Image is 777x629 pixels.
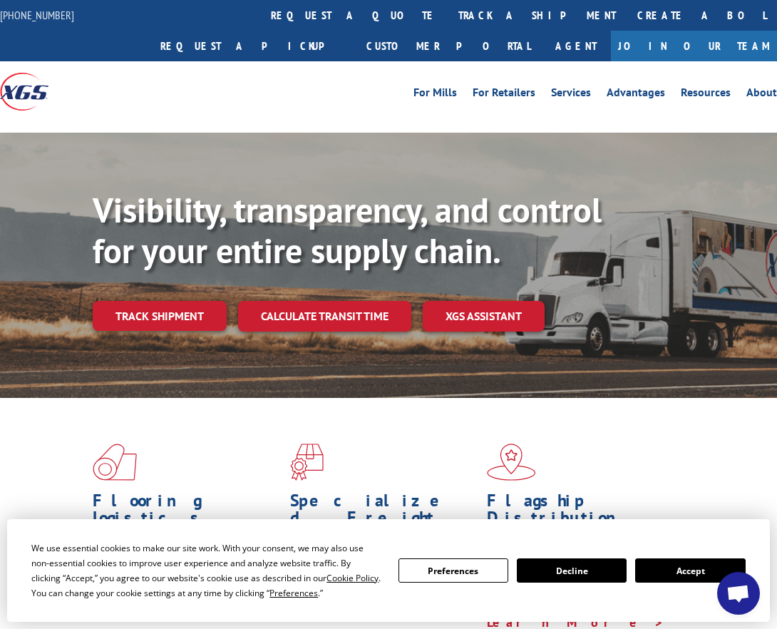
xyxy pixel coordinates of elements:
[238,301,411,332] a: Calculate transit time
[746,87,777,103] a: About
[150,31,356,61] a: Request a pickup
[551,87,591,103] a: Services
[93,492,279,551] h1: Flooring Logistics Solutions
[93,444,137,481] img: xgs-icon-total-supply-chain-intelligence-red
[487,444,536,481] img: xgs-icon-flagship-distribution-model-red
[31,541,381,600] div: We use essential cookies to make our site work. With your consent, we may also use non-essential ...
[517,558,627,583] button: Decline
[635,558,745,583] button: Accept
[611,31,777,61] a: Join Our Team
[398,558,508,583] button: Preferences
[487,492,674,551] h1: Flagship Distribution Model
[93,301,227,331] a: Track shipment
[473,87,535,103] a: For Retailers
[326,572,379,584] span: Cookie Policy
[717,572,760,615] a: Open chat
[290,444,324,481] img: xgs-icon-focused-on-flooring-red
[681,87,731,103] a: Resources
[356,31,541,61] a: Customer Portal
[541,31,611,61] a: Agent
[607,87,665,103] a: Advantages
[290,492,477,551] h1: Specialized Freight Experts
[269,587,318,599] span: Preferences
[413,87,457,103] a: For Mills
[93,188,602,273] b: Visibility, transparency, and control for your entire supply chain.
[423,301,545,332] a: XGS ASSISTANT
[7,519,770,622] div: Cookie Consent Prompt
